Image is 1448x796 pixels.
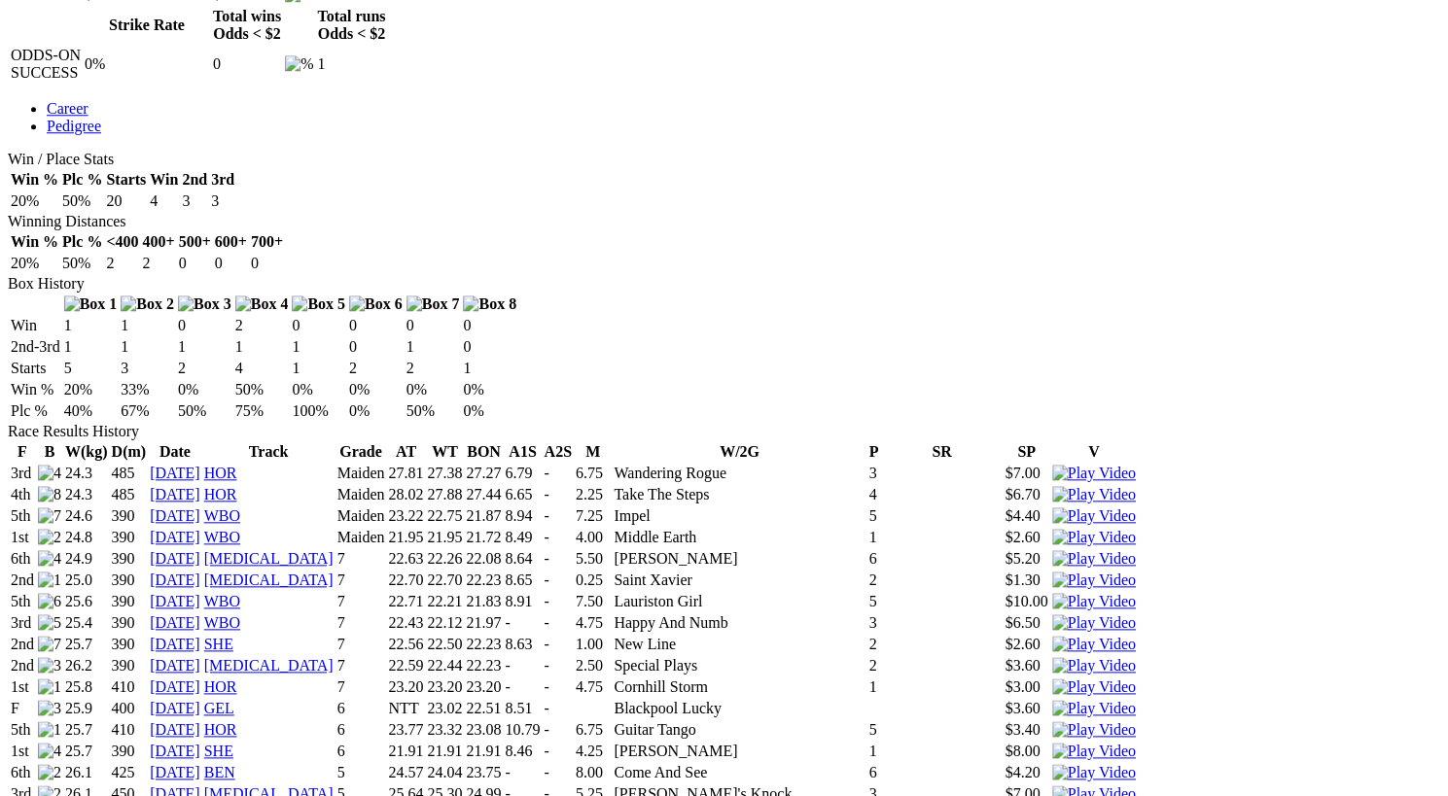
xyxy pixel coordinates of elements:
[10,592,35,611] td: 5th
[387,464,424,483] td: 27.81
[150,721,200,738] a: [DATE]
[462,380,517,399] td: 0%
[881,442,1002,462] th: SR
[387,613,424,633] td: 22.43
[111,549,148,569] td: 390
[1005,549,1049,569] td: $5.20
[38,678,61,696] img: 1
[10,380,61,399] td: Win %
[387,442,424,462] th: AT
[575,592,611,611] td: 7.50
[291,359,346,378] td: 1
[868,528,880,547] td: 1
[64,592,109,611] td: 25.6
[1052,486,1136,502] a: Watch Replay on Watchdog
[204,593,240,609] a: WBO
[1052,721,1136,738] a: Watch Replay on Watchdog
[120,337,175,357] td: 1
[204,700,234,716] a: GEL
[336,571,386,590] td: 7
[149,170,179,190] th: Win
[203,442,335,462] th: Track
[465,506,502,526] td: 21.87
[336,485,386,504] td: Maiden
[177,359,232,378] td: 2
[111,506,148,526] td: 390
[1005,464,1049,483] td: $7.00
[178,232,212,252] th: 500+
[204,721,237,738] a: HOR
[111,528,148,547] td: 390
[84,7,210,44] th: Strike Rate
[1005,485,1049,504] td: $6.70
[61,254,103,273] td: 50%
[150,529,200,545] a: [DATE]
[291,380,346,399] td: 0%
[105,254,139,273] td: 2
[504,549,541,569] td: 8.64
[504,571,541,590] td: 8.65
[462,316,517,335] td: 0
[613,549,865,569] td: [PERSON_NAME]
[181,191,208,211] td: 3
[1052,636,1136,653] img: Play Video
[1052,657,1136,674] a: Watch Replay on Watchdog
[150,678,200,695] a: [DATE]
[38,593,61,610] img: 6
[406,316,461,335] td: 0
[204,764,235,780] a: BEN
[10,46,82,83] td: ODDS-ON SUCCESS
[1052,529,1136,545] a: Watch Replay on Watchdog
[465,528,502,547] td: 21.72
[204,529,240,545] a: WBO
[426,571,463,590] td: 22.70
[1052,507,1136,524] a: Watch Replay on Watchdog
[575,549,611,569] td: 5.50
[204,571,334,588] a: [MEDICAL_DATA]
[38,507,61,525] img: 7
[64,442,109,462] th: W(kg)
[1052,764,1136,780] a: Watch Replay on Watchdog
[1052,678,1136,695] a: Watch Replay on Watchdog
[111,635,148,654] td: 390
[47,100,88,117] a: Career
[543,506,572,526] td: -
[336,549,386,569] td: 7
[575,506,611,526] td: 7.25
[142,254,176,273] td: 2
[1005,613,1049,633] td: $6.50
[178,295,231,313] img: Box 3
[8,275,1440,293] div: Box History
[462,401,517,421] td: 0%
[613,571,865,590] td: Saint Xavier
[465,485,502,504] td: 27.44
[204,465,237,481] a: HOR
[406,380,461,399] td: 0%
[868,549,880,569] td: 6
[1052,636,1136,652] a: Watch Replay on Watchdog
[38,657,61,675] img: 3
[1052,614,1136,631] a: Watch Replay on Watchdog
[150,614,200,631] a: [DATE]
[111,485,148,504] td: 485
[64,295,118,313] img: Box 1
[63,316,119,335] td: 1
[613,613,865,633] td: Happy And Numb
[543,485,572,504] td: -
[38,529,61,546] img: 2
[1052,721,1136,739] img: Play Video
[38,486,61,503] img: 8
[150,764,200,780] a: [DATE]
[613,528,865,547] td: Middle Earth
[426,613,463,633] td: 22.12
[575,442,611,462] th: M
[504,613,541,633] td: -
[1051,442,1137,462] th: V
[150,743,200,759] a: [DATE]
[1052,700,1136,716] a: Watch Replay on Watchdog
[1052,550,1136,568] img: Play Video
[1052,507,1136,525] img: Play Video
[47,118,101,134] a: Pedigree
[111,442,148,462] th: D(m)
[105,191,147,211] td: 20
